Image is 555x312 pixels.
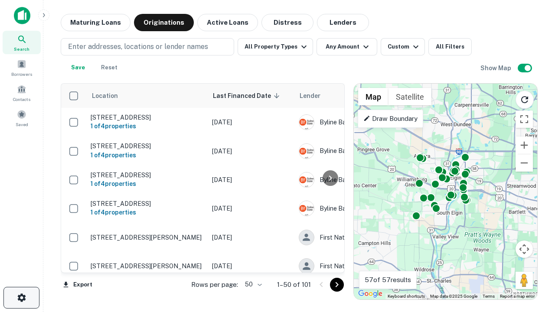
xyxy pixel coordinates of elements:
button: Map camera controls [516,240,533,258]
button: Maturing Loans [61,14,131,31]
img: picture [299,144,314,159]
a: Open this area in Google Maps (opens a new window) [356,288,385,299]
button: Go to next page [330,278,344,292]
div: First Nations Bank [299,258,429,274]
div: Byline Bank [299,114,429,130]
p: Rows per page: [191,279,238,290]
button: All Property Types [238,38,313,55]
a: Report a map error [500,294,535,299]
p: [DATE] [212,146,290,156]
p: 57 of 57 results [365,275,411,285]
a: Terms (opens in new tab) [483,294,495,299]
button: Active Loans [197,14,258,31]
button: Originations [134,14,194,31]
div: 0 0 [354,84,537,299]
img: picture [299,115,314,130]
button: Save your search to get updates of matches that match your search criteria. [64,59,92,76]
button: Enter addresses, locations or lender names [61,38,234,55]
div: First Nations Bank [299,230,429,245]
a: Saved [3,106,41,130]
p: 1–50 of 101 [277,279,311,290]
span: Location [91,91,129,101]
h6: 1 of 4 properties [91,208,203,217]
button: Any Amount [317,38,377,55]
p: [DATE] [212,204,290,213]
button: All Filters [428,38,472,55]
h6: 1 of 4 properties [91,179,203,188]
p: [DATE] [212,117,290,127]
p: [STREET_ADDRESS] [91,171,203,179]
p: [STREET_ADDRESS][PERSON_NAME] [91,262,203,270]
p: [STREET_ADDRESS] [91,114,203,121]
button: Lenders [317,14,369,31]
img: Google [356,288,385,299]
button: Reset [95,59,123,76]
p: [DATE] [212,261,290,271]
button: Keyboard shortcuts [388,293,425,299]
div: Byline Bank [299,172,429,188]
div: 50 [242,278,263,291]
div: Byline Bank [299,143,429,159]
span: Lender [300,91,320,101]
a: Borrowers [3,56,41,79]
h6: 1 of 4 properties [91,150,203,160]
button: Custom [381,38,425,55]
span: Saved [16,121,28,128]
p: [STREET_ADDRESS] [91,200,203,208]
p: [STREET_ADDRESS] [91,142,203,150]
span: Contacts [13,96,30,103]
span: Search [14,45,29,52]
th: Lender [294,84,433,108]
span: Last Financed Date [213,91,282,101]
p: [DATE] [212,233,290,242]
span: Map data ©2025 Google [430,294,477,299]
img: picture [299,172,314,187]
img: capitalize-icon.png [14,7,30,24]
p: Draw Boundary [363,114,418,124]
p: [STREET_ADDRESS][PERSON_NAME] [91,234,203,241]
a: Search [3,31,41,54]
button: Reload search area [516,91,534,109]
p: [DATE] [212,175,290,185]
button: Zoom in [516,136,533,154]
button: Show street map [358,88,388,105]
button: Zoom out [516,154,533,172]
span: Borrowers [11,71,32,78]
div: Custom [388,42,421,52]
h6: Show Map [480,63,513,73]
th: Last Financed Date [208,84,294,108]
button: Distress [261,14,313,31]
th: Location [86,84,208,108]
button: Export [61,278,95,291]
a: Contacts [3,81,41,104]
button: Toggle fullscreen view [516,110,533,128]
h6: 1 of 4 properties [91,121,203,131]
p: Enter addresses, locations or lender names [68,42,208,52]
div: Byline Bank [299,201,429,216]
iframe: Chat Widget [512,243,555,284]
button: Show satellite imagery [388,88,431,105]
img: picture [299,201,314,216]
